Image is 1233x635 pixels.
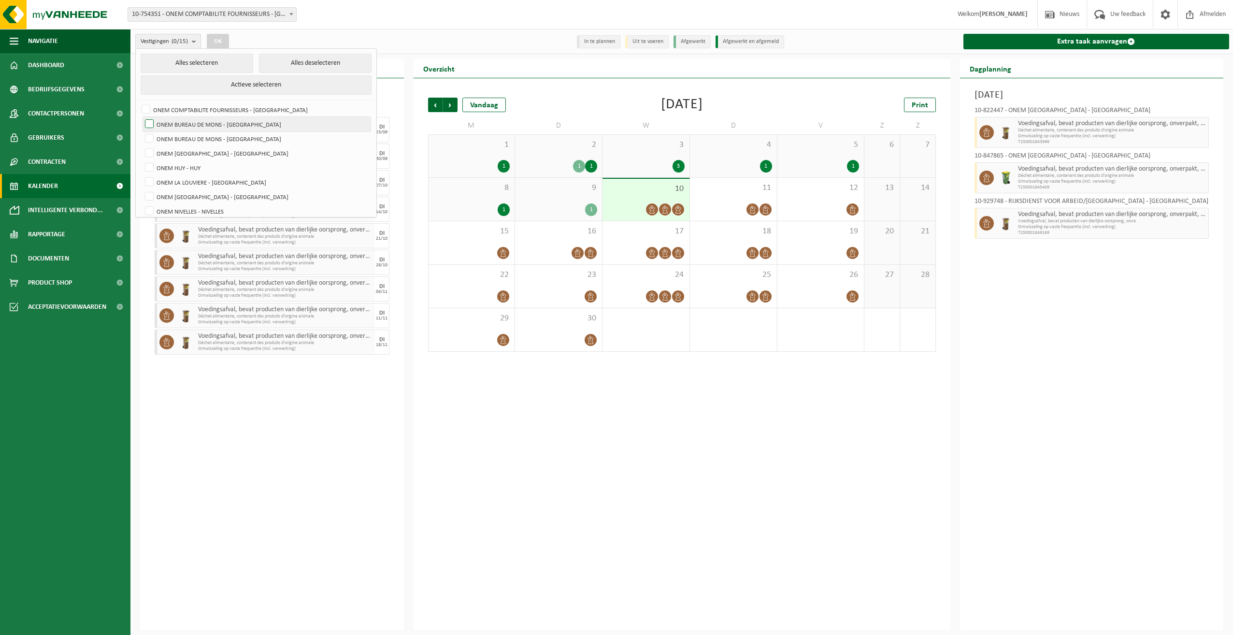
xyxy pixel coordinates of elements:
[1018,128,1206,133] span: Déchet alimentaire, contenant des produits d'origine animale
[28,29,58,53] span: Navigatie
[1018,230,1206,236] span: T250001849169
[1018,185,1206,190] span: T250001845409
[28,101,84,126] span: Contactpersonen
[607,226,685,237] span: 17
[198,260,373,266] span: Déchet alimentaire, contenant des produits d'origine animale
[179,335,193,349] img: WB-0140-HPE-BN-01
[172,38,188,44] count: (0/15)
[573,160,585,173] div: 1
[198,306,373,314] span: Voedingsafval, bevat producten van dierlijke oorsprong, onverpakt, categorie 3
[379,310,385,316] div: DI
[607,184,685,194] span: 10
[28,295,106,319] span: Acceptatievoorwaarden
[141,54,253,73] button: Alles selecteren
[376,263,387,268] div: 28/10
[433,226,510,237] span: 15
[198,346,373,352] span: Omwisseling op vaste frequentie (incl. verwerking)
[1018,224,1206,230] span: Omwisseling op vaste frequentie (incl. verwerking)
[695,183,772,193] span: 11
[28,222,65,246] span: Rapportage
[462,98,506,112] div: Vandaag
[520,183,597,193] span: 9
[905,226,931,237] span: 21
[259,54,372,73] button: Alles deselecteren
[141,34,188,49] span: Vestigingen
[520,313,597,324] span: 30
[143,189,371,204] label: ONEM [GEOGRAPHIC_DATA] - [GEOGRAPHIC_DATA]
[143,160,371,175] label: ONEM HUY - HUY
[198,266,373,272] span: Omwisseling op vaste frequentie (incl. verwerking)
[782,270,860,280] span: 26
[520,270,597,280] span: 23
[625,35,669,48] li: Uit te voeren
[143,204,371,218] label: ONEM NIVELLES - NIVELLES
[379,231,385,236] div: DI
[975,153,1209,162] div: 10-847865 - ONEM [GEOGRAPHIC_DATA] - [GEOGRAPHIC_DATA]
[674,35,711,48] li: Afgewerkt
[379,177,385,183] div: DI
[661,98,703,112] div: [DATE]
[869,183,895,193] span: 13
[198,319,373,325] span: Omwisseling op vaste frequentie (incl. verwerking)
[143,175,371,189] label: ONEM LA LOUVIERE - [GEOGRAPHIC_DATA]
[198,293,373,299] span: Omwisseling op vaste frequentie (incl. verwerking)
[999,216,1013,231] img: WB-0140-HPE-BN-01
[198,226,373,234] span: Voedingsafval, bevat producten van dierlijke oorsprong, onverpakt, categorie 3
[1018,139,1206,145] span: T250001843996
[1018,165,1206,173] span: Voedingsafval, bevat producten van dierlijke oorsprong, onverpakt, categorie 3
[498,203,510,216] div: 1
[198,287,373,293] span: Déchet alimentaire, contenant des produits d'origine animale
[28,126,64,150] span: Gebruikers
[999,171,1013,185] img: WB-0140-HPE-GN-51
[585,203,597,216] div: 1
[379,124,385,130] div: DI
[198,314,373,319] span: Déchet alimentaire, contenant des produits d'origine animale
[433,270,510,280] span: 22
[695,270,772,280] span: 25
[869,140,895,150] span: 6
[376,316,387,321] div: 11/11
[179,308,193,323] img: WB-0140-HPE-BN-01
[1018,173,1206,179] span: Déchet alimentaire, contenant des produits d'origine animale
[520,226,597,237] span: 16
[1018,120,1206,128] span: Voedingsafval, bevat producten van dierlijke oorsprong, onverpakt, categorie 3
[900,117,936,134] td: Z
[602,117,690,134] td: W
[695,226,772,237] span: 18
[379,284,385,289] div: DI
[905,183,931,193] span: 14
[1018,133,1206,139] span: Omwisseling op vaste frequentie (incl. verwerking)
[140,102,371,117] label: ONEM COMPTABILITE FOURNISSEURS - [GEOGRAPHIC_DATA]
[28,271,72,295] span: Product Shop
[207,34,229,49] button: OK
[376,289,387,294] div: 04/11
[695,140,772,150] span: 4
[433,313,510,324] span: 29
[912,101,928,109] span: Print
[607,140,685,150] span: 3
[128,8,296,21] span: 10-754351 - ONEM COMPTABILITE FOURNISSEURS - BRUXELLES
[975,198,1209,208] div: 10-929748 - RIJKSDIENST VOOR ARBEID/[GEOGRAPHIC_DATA] - [GEOGRAPHIC_DATA]
[143,131,371,146] label: ONEM BUREAU DE MONS - [GEOGRAPHIC_DATA]
[782,183,860,193] span: 12
[376,236,387,241] div: 21/10
[433,183,510,193] span: 8
[28,77,85,101] span: Bedrijfsgegevens
[376,130,387,135] div: 23/09
[376,157,387,161] div: 30/09
[198,234,373,240] span: Déchet alimentaire, contenant des produits d'origine animale
[577,35,620,48] li: In te plannen
[28,150,66,174] span: Contracten
[379,151,385,157] div: DI
[379,257,385,263] div: DI
[905,140,931,150] span: 7
[128,7,297,22] span: 10-754351 - ONEM COMPTABILITE FOURNISSEURS - BRUXELLES
[179,229,193,243] img: WB-0140-HPE-BN-01
[135,34,201,48] button: Vestigingen(0/15)
[433,140,510,150] span: 1
[847,160,859,173] div: 1
[179,255,193,270] img: WB-0140-HPE-BN-01
[520,140,597,150] span: 2
[515,117,602,134] td: D
[376,343,387,347] div: 18/11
